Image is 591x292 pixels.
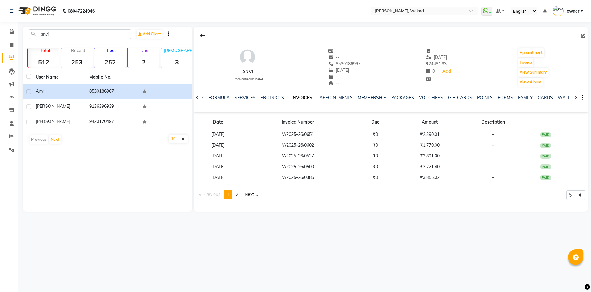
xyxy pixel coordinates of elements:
[194,151,243,161] td: [DATE]
[49,135,61,144] button: Next
[353,140,397,151] td: ₹0
[397,161,462,172] td: ₹3,221.40
[518,68,549,77] button: View Summary
[30,48,59,53] p: Total
[289,92,315,103] a: INVOICES
[94,58,126,66] strong: 252
[353,161,397,172] td: ₹0
[320,95,353,100] a: APPOINTMENTS
[61,58,93,66] strong: 253
[328,67,349,73] span: [DATE]
[128,58,159,66] strong: 2
[397,115,462,129] th: Amount
[492,164,494,169] span: -
[235,95,255,100] a: SERVICES
[161,58,193,66] strong: 3
[164,48,193,53] p: [DEMOGRAPHIC_DATA]
[540,132,552,137] div: PAID
[492,142,494,148] span: -
[137,30,163,39] a: Add Client
[518,48,544,57] button: Appointment
[328,48,340,54] span: --
[243,115,353,129] th: Invoice Number
[540,154,552,159] div: PAID
[437,68,439,75] span: |
[448,95,472,100] a: GIFTCARDS
[243,151,353,161] td: V/2025-26/0527
[353,115,397,129] th: Due
[242,190,261,199] a: Next
[260,95,284,100] a: PRODUCTS
[328,55,340,60] span: --
[203,192,220,197] span: Previous
[391,95,414,100] a: PACKAGES
[358,95,386,100] a: MEMBERSHIP
[397,172,462,183] td: ₹3,855.02
[540,175,552,180] div: PAID
[36,103,70,109] span: [PERSON_NAME]
[426,68,435,74] span: 0
[68,2,95,20] b: 08047224946
[243,129,353,140] td: V/2025-26/0651
[243,161,353,172] td: V/2025-26/0500
[538,95,553,100] a: CARDS
[129,48,159,53] p: Due
[196,190,262,199] nav: Pagination
[518,95,533,100] a: FAMILY
[86,115,139,130] td: 9420120497
[16,2,58,20] img: logo
[426,61,447,67] span: 24481.93
[397,129,462,140] td: ₹2,390.01
[328,74,340,79] span: --
[194,172,243,183] td: [DATE]
[498,95,513,100] a: FORMS
[518,78,543,87] button: View Album
[86,84,139,99] td: 8530186967
[492,153,494,159] span: -
[397,151,462,161] td: ₹2,891.00
[518,58,533,67] button: Invoice
[86,99,139,115] td: 9136396939
[28,58,59,66] strong: 512
[419,95,443,100] a: VOUCHERS
[426,55,447,60] span: [DATE]
[235,78,263,81] span: [DEMOGRAPHIC_DATA]
[64,48,93,53] p: Recent
[328,80,340,86] span: --
[353,129,397,140] td: ₹0
[236,192,238,197] span: 2
[567,8,579,14] span: owner
[194,115,243,129] th: Date
[97,48,126,53] p: Lost
[243,172,353,183] td: V/2025-26/0386
[328,61,361,67] span: 8530186967
[426,48,437,54] span: --
[238,48,257,66] img: avatar
[227,192,229,197] span: 1
[477,95,493,100] a: POINTS
[558,95,575,100] a: WALLET
[29,29,131,39] input: Search by Name/Mobile/Email/Code
[243,140,353,151] td: V/2025-26/0602
[32,70,86,84] th: User Name
[353,172,397,183] td: ₹0
[492,132,494,137] span: -
[36,119,70,124] span: [PERSON_NAME]
[208,95,230,100] a: FORMULA
[540,164,552,169] div: PAID
[196,30,209,42] div: Back to Client
[353,151,397,161] td: ₹0
[397,140,462,151] td: ₹1,770.00
[232,69,263,75] div: anvi
[194,161,243,172] td: [DATE]
[426,61,428,67] span: ₹
[492,175,494,180] span: -
[553,6,564,16] img: owner
[86,70,139,84] th: Mobile No.
[540,143,552,148] div: PAID
[36,88,44,94] span: anvi
[194,129,243,140] td: [DATE]
[565,267,585,286] iframe: chat widget
[441,67,452,76] a: Add
[462,115,524,129] th: Description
